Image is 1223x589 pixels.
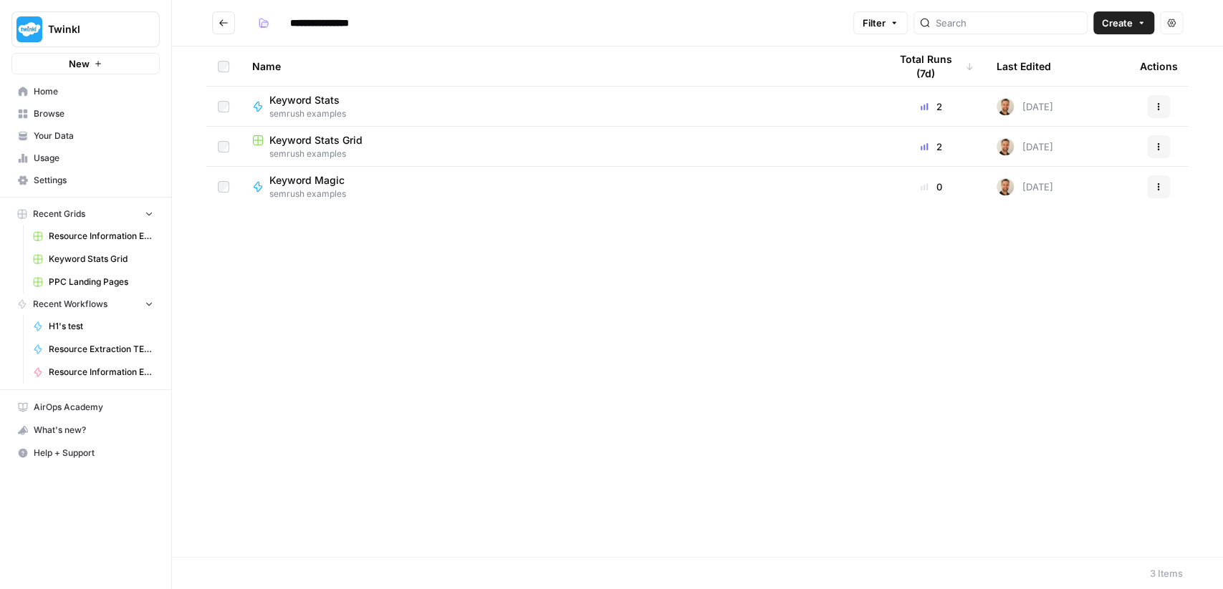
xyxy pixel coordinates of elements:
img: ggqkytmprpadj6gr8422u7b6ymfp [997,178,1014,195]
button: Workspace: Twinkl [11,11,160,47]
span: Usage [34,152,153,165]
div: [DATE] [997,178,1053,195]
div: What's new? [12,419,159,441]
a: Browse [11,102,160,125]
img: ggqkytmprpadj6gr8422u7b6ymfp [997,98,1014,115]
span: PPC Landing Pages [49,276,153,288]
img: Twinkl Logo [16,16,42,42]
span: Keyword Stats [269,93,340,107]
button: What's new? [11,419,160,442]
button: New [11,53,160,74]
a: H1's test [27,315,160,338]
span: H1's test [49,320,153,333]
a: Keyword Stats Gridsemrush examples [252,133,866,160]
span: Your Data [34,130,153,142]
div: Name [252,47,866,86]
span: Filter [863,16,886,30]
span: AirOps Academy [34,401,153,414]
button: Recent Grids [11,203,160,225]
span: New [69,57,90,71]
a: Resource Information Extraction and Descriptions [27,225,160,248]
span: Recent Workflows [33,298,107,311]
div: Actions [1140,47,1178,86]
span: Resource Information Extraction [49,366,153,379]
a: Settings [11,169,160,192]
a: Resource Information Extraction [27,361,160,384]
a: Keyword Magicsemrush examples [252,173,866,200]
div: 3 Items [1150,566,1183,580]
span: Recent Grids [33,208,85,220]
span: Settings [34,174,153,187]
span: semrush examples [269,188,356,200]
a: PPC Landing Pages [27,271,160,293]
span: Keyword Stats Grid [49,253,153,266]
div: Total Runs (7d) [889,47,974,86]
span: Resource Extraction TEST [49,343,153,356]
a: Keyword Statssemrush examples [252,93,866,120]
a: Usage [11,147,160,170]
div: 2 [889,140,974,154]
div: 2 [889,99,974,114]
div: [DATE] [997,98,1053,115]
button: Go back [212,11,235,34]
span: Help + Support [34,447,153,459]
button: Recent Workflows [11,293,160,315]
span: semrush examples [252,147,866,160]
button: Create [1093,11,1154,34]
span: Browse [34,107,153,120]
a: AirOps Academy [11,396,160,419]
a: Your Data [11,125,160,147]
button: Help + Support [11,442,160,464]
div: [DATE] [997,138,1053,155]
span: Create [1102,16,1133,30]
div: 0 [889,180,974,194]
a: Home [11,80,160,103]
span: semrush examples [269,107,351,120]
input: Search [936,16,1081,30]
span: Twinkl [48,22,135,36]
span: Keyword Magic [269,173,345,188]
span: Keyword Stats Grid [269,133,363,147]
div: Last Edited [997,47,1051,86]
img: ggqkytmprpadj6gr8422u7b6ymfp [997,138,1014,155]
a: Keyword Stats Grid [27,248,160,271]
button: Filter [853,11,908,34]
a: Resource Extraction TEST [27,338,160,361]
span: Home [34,85,153,98]
span: Resource Information Extraction and Descriptions [49,230,153,243]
